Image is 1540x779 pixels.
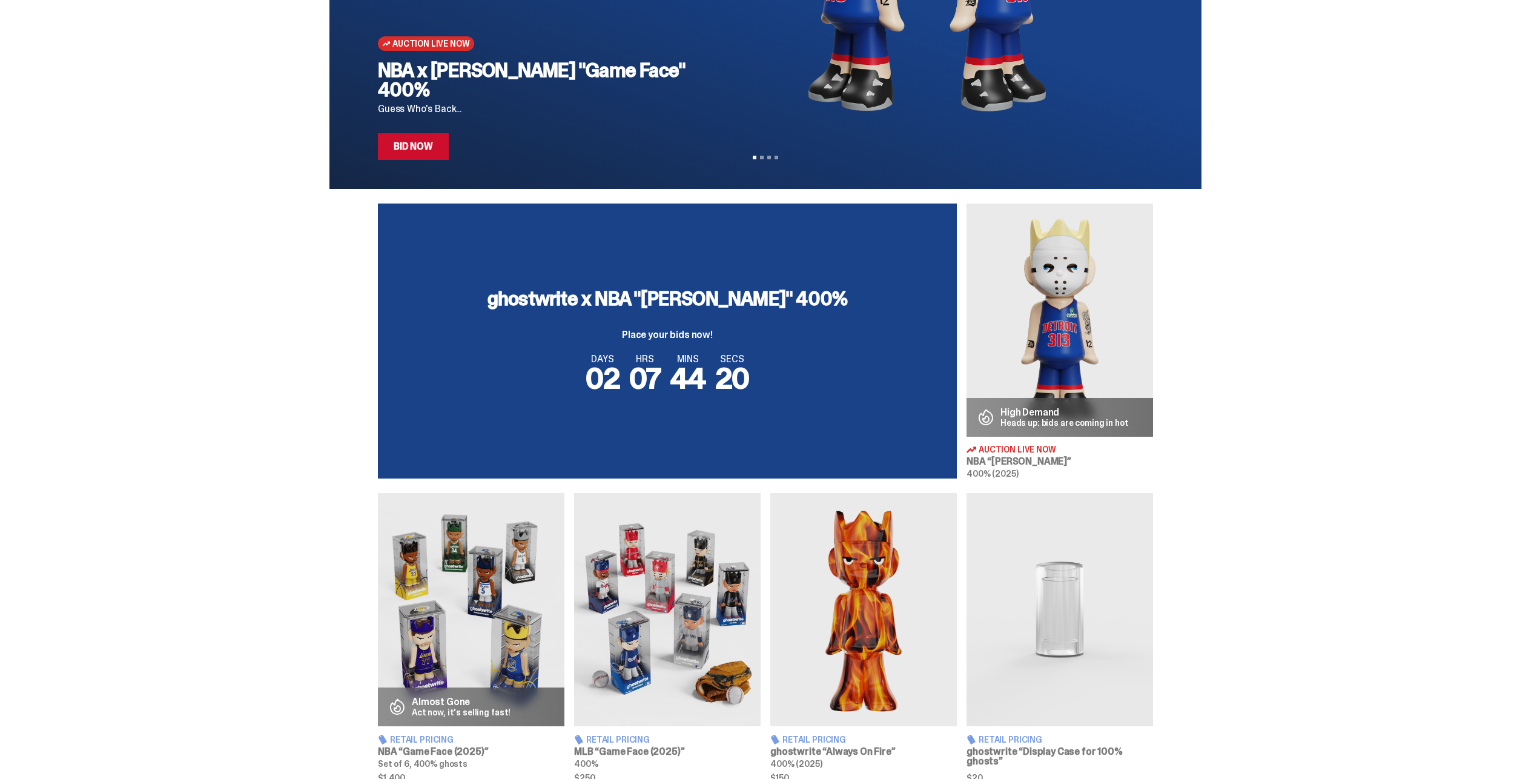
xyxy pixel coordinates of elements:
[770,747,957,757] h3: ghostwrite “Always On Fire”
[670,359,706,397] span: 44
[378,61,701,99] h2: NBA x [PERSON_NAME] "Game Face" 400%
[715,359,750,397] span: 20
[753,156,756,159] button: View slide 1
[574,493,761,726] img: Game Face (2025)
[967,747,1153,766] h3: ghostwrite “Display Case for 100% ghosts”
[574,747,761,757] h3: MLB “Game Face (2025)”
[770,758,822,769] span: 400% (2025)
[979,735,1042,744] span: Retail Pricing
[378,493,564,726] img: Game Face (2025)
[782,735,846,744] span: Retail Pricing
[770,493,957,726] img: Always On Fire
[967,493,1153,726] img: Display Case for 100% ghosts
[586,735,650,744] span: Retail Pricing
[979,445,1056,454] span: Auction Live Now
[967,457,1153,466] h3: NBA “[PERSON_NAME]”
[767,156,771,159] button: View slide 3
[378,133,449,160] a: Bid Now
[586,354,620,364] span: DAYS
[378,758,468,769] span: Set of 6, 400% ghosts
[392,39,469,48] span: Auction Live Now
[487,330,847,340] p: Place your bids now!
[629,354,661,364] span: HRS
[378,747,564,757] h3: NBA “Game Face (2025)”
[586,359,620,397] span: 02
[967,204,1153,437] img: Eminem
[967,468,1018,479] span: 400% (2025)
[412,708,511,717] p: Act now, it's selling fast!
[412,697,511,707] p: Almost Gone
[775,156,778,159] button: View slide 4
[715,354,750,364] span: SECS
[574,758,598,769] span: 400%
[487,289,847,308] h3: ghostwrite x NBA "[PERSON_NAME]" 400%
[760,156,764,159] button: View slide 2
[1000,408,1129,417] p: High Demand
[629,359,661,397] span: 07
[967,204,1153,479] a: Eminem High Demand Heads up: bids are coming in hot Auction Live Now
[378,104,701,114] p: Guess Who's Back...
[390,735,454,744] span: Retail Pricing
[1000,419,1129,427] p: Heads up: bids are coming in hot
[670,354,706,364] span: MINS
